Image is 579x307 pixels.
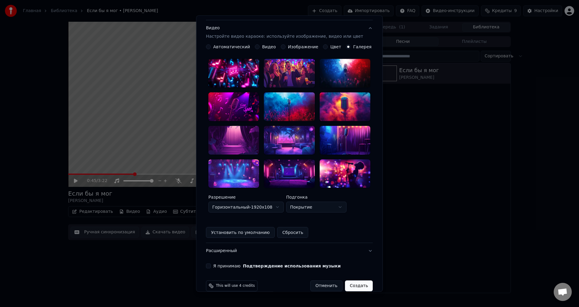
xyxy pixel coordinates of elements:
[216,284,255,289] span: This will use 4 credits
[288,45,318,49] label: Изображение
[206,34,363,40] p: Настройте видео караоке: используйте изображение, видео или цвет
[277,227,308,238] button: Сбросить
[213,45,250,49] label: Автоматический
[213,264,341,268] label: Я принимаю
[206,227,275,238] button: Установить по умолчанию
[243,264,341,268] button: Я принимаю
[262,45,276,49] label: Видео
[206,45,373,243] div: ВидеоНастройте видео караоке: используйте изображение, видео или цвет
[353,45,372,49] label: Галерея
[206,21,373,45] button: ВидеоНастройте видео караоке: используйте изображение, видео или цвет
[331,45,341,49] label: Цвет
[345,281,373,292] button: Создать
[206,25,363,40] div: Видео
[208,195,284,200] label: Разрешение
[206,243,373,259] button: Расширенный
[310,281,343,292] button: Отменить
[286,195,346,200] label: Подгонка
